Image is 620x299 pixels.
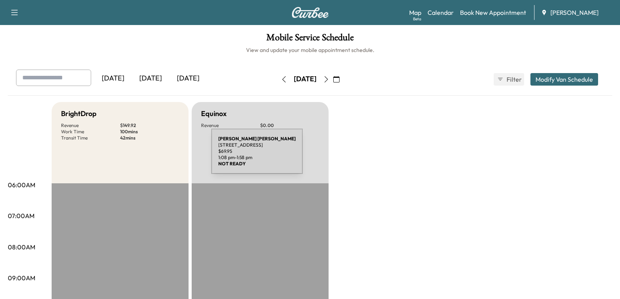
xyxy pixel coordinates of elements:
[494,73,524,86] button: Filter
[8,180,35,190] p: 06:00AM
[201,122,260,129] p: Revenue
[294,74,316,84] div: [DATE]
[8,242,35,252] p: 08:00AM
[201,108,226,119] h5: Equinox
[8,46,612,54] h6: View and update your mobile appointment schedule.
[61,108,97,119] h5: BrightDrop
[413,16,421,22] div: Beta
[120,135,179,141] p: 42 mins
[94,70,132,88] div: [DATE]
[550,8,598,17] span: [PERSON_NAME]
[61,135,120,141] p: Transit Time
[460,8,526,17] a: Book New Appointment
[132,70,169,88] div: [DATE]
[61,122,120,129] p: Revenue
[428,8,454,17] a: Calendar
[507,75,521,84] span: Filter
[291,7,329,18] img: Curbee Logo
[409,8,421,17] a: MapBeta
[8,211,34,220] p: 07:00AM
[530,73,598,86] button: Modify Van Schedule
[8,273,35,283] p: 09:00AM
[120,122,179,129] p: $ 149.92
[120,129,179,135] p: 100 mins
[169,70,207,88] div: [DATE]
[8,33,612,46] h1: Mobile Service Schedule
[260,122,319,129] p: $ 0.00
[61,129,120,135] p: Work Time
